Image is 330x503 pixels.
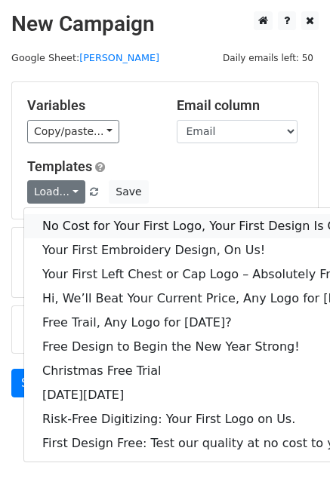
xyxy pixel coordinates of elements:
[11,11,319,37] h2: New Campaign
[27,120,119,143] a: Copy/paste...
[11,52,159,63] small: Google Sheet:
[109,180,148,204] button: Save
[11,369,61,397] a: Send
[79,52,159,63] a: [PERSON_NAME]
[217,52,319,63] a: Daily emails left: 50
[27,180,85,204] a: Load...
[217,50,319,66] span: Daily emails left: 50
[27,97,154,114] h5: Variables
[177,97,304,114] h5: Email column
[27,158,92,174] a: Templates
